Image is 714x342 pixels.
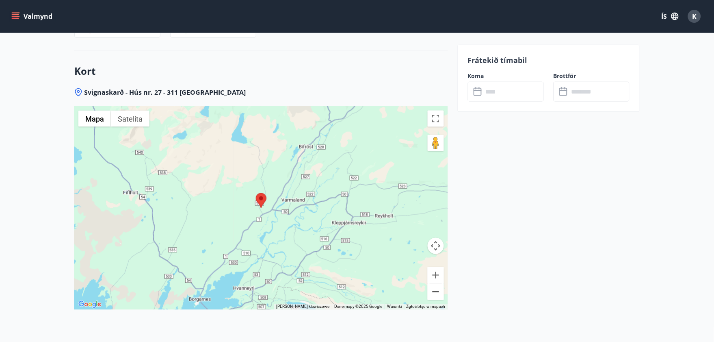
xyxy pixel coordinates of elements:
[428,111,444,127] button: Włącz widok pełnoekranowy
[428,267,444,283] button: Powiększ
[10,9,56,24] button: menu
[685,7,704,26] button: K
[387,305,402,309] a: Warunki (otwiera się w nowej karcie)
[692,12,697,21] span: K
[407,305,446,309] a: Zgłoś błąd w mapach
[428,284,444,300] button: Pomniejsz
[76,299,103,310] a: Pokaż ten obszar w Mapach Google (otwiera się w nowym oknie)
[276,304,329,310] button: Skróty klawiszowe
[554,72,630,80] label: Brottför
[76,299,103,310] img: Google
[78,111,111,127] button: Pokaż mapę ulic
[334,305,382,309] span: Dane mapy ©2025 Google
[428,238,444,254] button: Sterowanie kamerą na mapie
[468,72,544,80] label: Koma
[428,135,444,151] button: Przeciągnij Pegmana na mapę, by otworzyć widok Street View
[111,111,149,127] button: Pokaż zdjęcia satelitarne
[74,64,448,78] h3: Kort
[84,88,246,97] span: Svignaskarð - Hús nr. 27 - 311 [GEOGRAPHIC_DATA]
[468,55,630,65] p: Frátekið tímabil
[657,9,683,24] button: ÍS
